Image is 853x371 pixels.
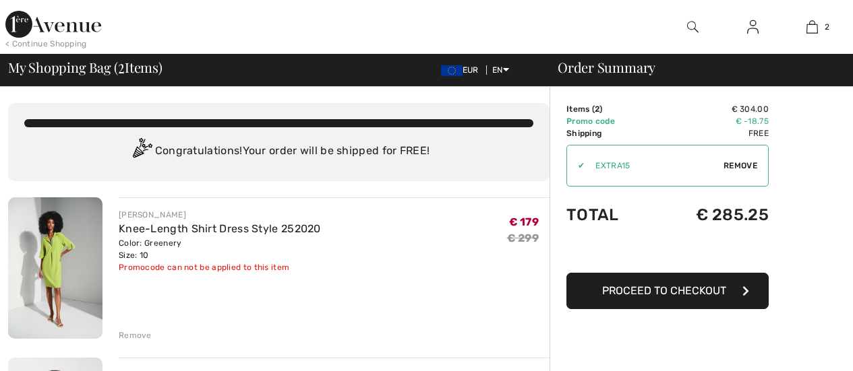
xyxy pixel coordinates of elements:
[651,103,769,115] td: € 304.00
[783,19,842,35] a: 2
[602,284,726,297] span: Proceed to Checkout
[507,232,539,244] s: € 299
[5,11,101,38] img: 1ère Avenue
[509,215,539,228] span: € 179
[119,237,321,261] div: Color: Greenery Size: 10
[5,38,87,50] div: < Continue Shopping
[687,19,699,35] img: search the website
[441,65,484,75] span: EUR
[567,160,585,172] div: ✔
[128,138,155,165] img: Congratulation2.svg
[566,127,651,139] td: Shipping
[119,222,321,235] a: Knee-Length Shirt Dress Style 252020
[119,209,321,221] div: [PERSON_NAME]
[566,103,651,115] td: Items ( )
[651,192,769,238] td: € 285.25
[566,115,651,127] td: Promo code
[119,261,321,273] div: Promocode can not be applied to this item
[825,21,829,33] span: 2
[585,145,724,186] input: Promo code
[651,115,769,127] td: € -18.75
[566,192,651,238] td: Total
[118,57,125,75] span: 2
[806,19,818,35] img: My Bag
[541,61,845,74] div: Order Summary
[724,160,757,172] span: Remove
[566,273,769,309] button: Proceed to Checkout
[595,104,599,114] span: 2
[24,138,533,165] div: Congratulations! Your order will be shipped for FREE!
[119,329,152,341] div: Remove
[492,65,509,75] span: EN
[747,19,759,35] img: My Info
[651,127,769,139] td: Free
[736,19,769,36] a: Sign In
[8,61,163,74] span: My Shopping Bag ( Items)
[441,65,463,76] img: Euro
[566,238,769,268] iframe: PayPal
[8,197,102,339] img: Knee-Length Shirt Dress Style 252020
